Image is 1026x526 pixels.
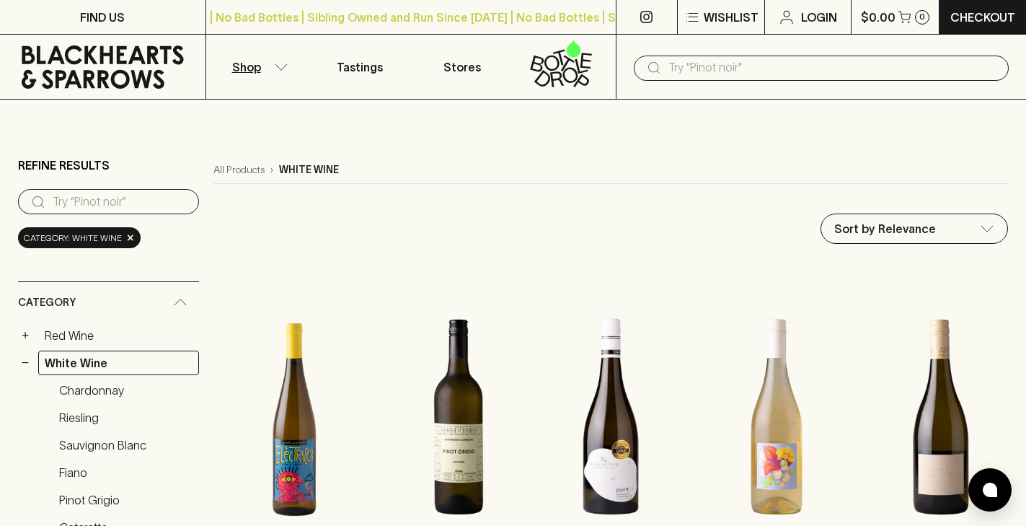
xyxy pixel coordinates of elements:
[53,406,199,430] a: Riesling
[443,58,481,76] p: Stores
[983,483,997,497] img: bubble-icon
[337,58,383,76] p: Tastings
[270,162,273,177] p: ›
[80,9,125,26] p: FIND US
[309,35,411,99] a: Tastings
[126,230,135,245] span: ×
[834,220,936,237] p: Sort by Relevance
[279,162,339,177] p: white wine
[668,56,997,79] input: Try "Pinot noir"
[53,460,199,485] a: Fiano
[18,356,32,370] button: −
[24,231,122,245] span: Category: white wine
[861,9,895,26] p: $0.00
[213,162,265,177] a: All Products
[53,433,199,457] a: Sauvignon Blanc
[821,214,1007,243] div: Sort by Relevance
[704,9,759,26] p: Wishlist
[18,328,32,343] button: +
[53,378,199,403] a: Chardonnay
[38,351,199,375] a: White Wine
[18,294,76,312] span: Category
[53,488,199,512] a: Pinot Grigio
[950,9,1015,26] p: Checkout
[53,190,187,214] input: Try “Pinot noir”
[38,323,199,348] a: Red Wine
[18,157,110,174] p: Refine Results
[232,58,261,76] p: Shop
[18,282,199,323] div: Category
[206,35,309,99] button: Shop
[919,13,925,21] p: 0
[411,35,513,99] a: Stores
[801,9,837,26] p: Login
